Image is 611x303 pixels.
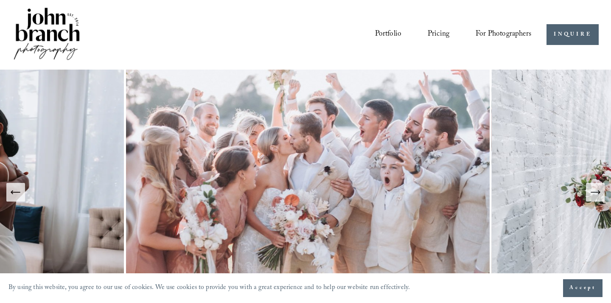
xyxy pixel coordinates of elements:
[547,24,599,45] a: INQUIRE
[476,28,531,42] span: For Photographers
[375,27,402,43] a: Portfolio
[563,279,603,297] button: Accept
[8,282,410,295] p: By using this website, you agree to our use of cookies. We use cookies to provide you with a grea...
[476,27,531,43] a: folder dropdown
[12,6,81,63] img: John Branch IV Photography
[569,284,596,292] span: Accept
[428,27,449,43] a: Pricing
[6,183,25,202] button: Previous Slide
[586,183,605,202] button: Next Slide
